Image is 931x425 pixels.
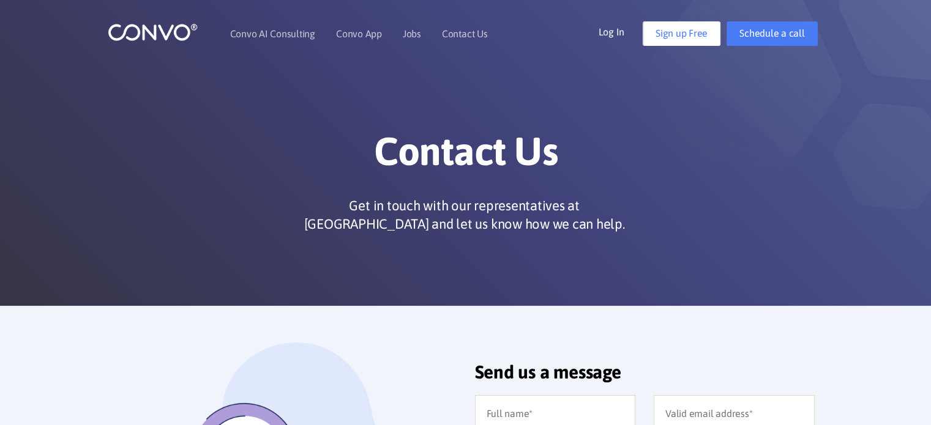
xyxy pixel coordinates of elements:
[403,29,421,39] a: Jobs
[230,29,315,39] a: Convo AI Consulting
[126,128,806,184] h1: Contact Us
[598,21,643,41] a: Log In
[442,29,488,39] a: Contact Us
[643,21,720,46] a: Sign up Free
[299,196,630,233] p: Get in touch with our representatives at [GEOGRAPHIC_DATA] and let us know how we can help.
[727,21,817,46] a: Schedule a call
[108,23,198,42] img: logo_1.png
[475,361,815,392] h2: Send us a message
[336,29,382,39] a: Convo App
